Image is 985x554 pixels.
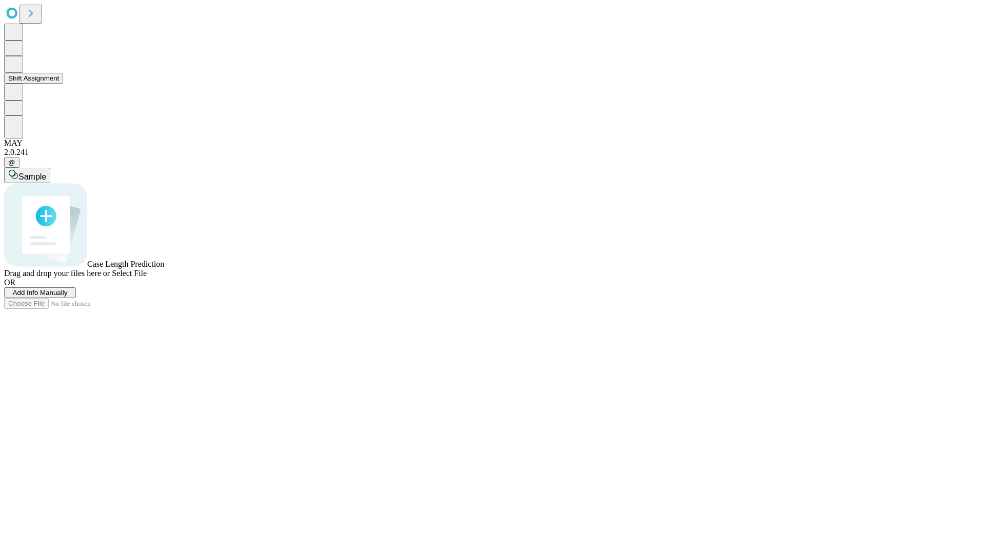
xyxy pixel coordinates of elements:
[4,138,981,148] div: MAY
[18,172,46,181] span: Sample
[4,73,63,84] button: Shift Assignment
[4,148,981,157] div: 2.0.241
[4,157,19,168] button: @
[13,289,68,296] span: Add Info Manually
[4,278,15,287] span: OR
[4,287,76,298] button: Add Info Manually
[4,269,110,278] span: Drag and drop your files here or
[4,168,50,183] button: Sample
[8,159,15,166] span: @
[87,260,164,268] span: Case Length Prediction
[112,269,147,278] span: Select File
